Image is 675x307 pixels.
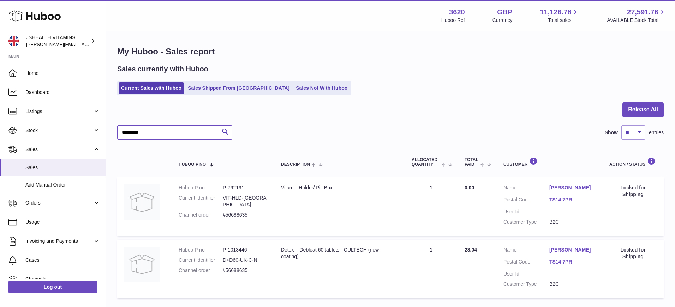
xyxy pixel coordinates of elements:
[540,7,579,24] a: 11,126.78 Total sales
[492,17,513,24] div: Currency
[25,164,100,171] span: Sales
[449,7,465,17] strong: 3620
[223,184,267,191] dd: P-792191
[549,219,595,225] dd: B2C
[622,102,664,117] button: Release All
[503,247,549,255] dt: Name
[223,195,267,208] dd: VIT-HLD-[GEOGRAPHIC_DATA]
[540,7,571,17] span: 11,126.78
[441,17,465,24] div: Huboo Ref
[179,184,223,191] dt: Huboo P no
[405,177,458,236] td: 1
[503,281,549,288] dt: Customer Type
[124,184,160,220] img: no-photo.jpg
[549,247,595,253] a: [PERSON_NAME]
[503,271,549,277] dt: User Id
[124,247,160,282] img: no-photo.jpg
[627,7,658,17] span: 27,591.76
[179,257,223,264] dt: Current identifier
[405,240,458,298] td: 1
[609,184,657,198] div: Locked for Shipping
[503,208,549,215] dt: User Id
[117,64,208,74] h2: Sales currently with Huboo
[179,267,223,274] dt: Channel order
[179,195,223,208] dt: Current identifier
[117,46,664,57] h1: My Huboo - Sales report
[649,129,664,136] span: entries
[25,219,100,225] span: Usage
[503,259,549,267] dt: Postal Code
[503,157,595,167] div: Customer
[607,17,667,24] span: AVAILABLE Stock Total
[497,7,512,17] strong: GBP
[25,70,100,77] span: Home
[293,82,350,94] a: Sales Not With Huboo
[25,146,93,153] span: Sales
[281,184,398,191] div: Vitamin Holder/ Pill Box
[8,281,97,293] a: Log out
[223,212,267,218] dd: #56688635
[465,158,478,167] span: Total paid
[465,185,474,190] span: 0.00
[25,200,93,206] span: Orders
[465,247,477,253] span: 28.04
[549,184,595,191] a: [PERSON_NAME]
[223,247,267,253] dd: P-1013446
[412,158,440,167] span: ALLOCATED Quantity
[179,247,223,253] dt: Huboo P no
[549,281,595,288] dd: B2C
[605,129,618,136] label: Show
[185,82,292,94] a: Sales Shipped From [GEOGRAPHIC_DATA]
[281,247,398,260] div: Detox + Debloat 60 tablets - CULTECH (new coating)
[25,89,100,96] span: Dashboard
[549,259,595,265] a: TS14 7PR
[25,276,100,283] span: Channels
[549,196,595,203] a: TS14 7PR
[609,247,657,260] div: Locked for Shipping
[281,162,310,167] span: Description
[25,127,93,134] span: Stock
[503,219,549,225] dt: Customer Type
[223,267,267,274] dd: #56688635
[8,36,19,46] img: francesca@jshealthvitamins.com
[26,34,90,48] div: JSHEALTH VITAMINS
[607,7,667,24] a: 27,591.76 AVAILABLE Stock Total
[25,108,93,115] span: Listings
[548,17,579,24] span: Total sales
[503,196,549,205] dt: Postal Code
[25,257,100,264] span: Cases
[26,41,142,47] span: [PERSON_NAME][EMAIL_ADDRESS][DOMAIN_NAME]
[25,238,93,244] span: Invoicing and Payments
[119,82,184,94] a: Current Sales with Huboo
[609,157,657,167] div: Action / Status
[223,257,267,264] dd: D+D60-UK-C-N
[503,184,549,193] dt: Name
[179,212,223,218] dt: Channel order
[179,162,206,167] span: Huboo P no
[25,182,100,188] span: Add Manual Order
